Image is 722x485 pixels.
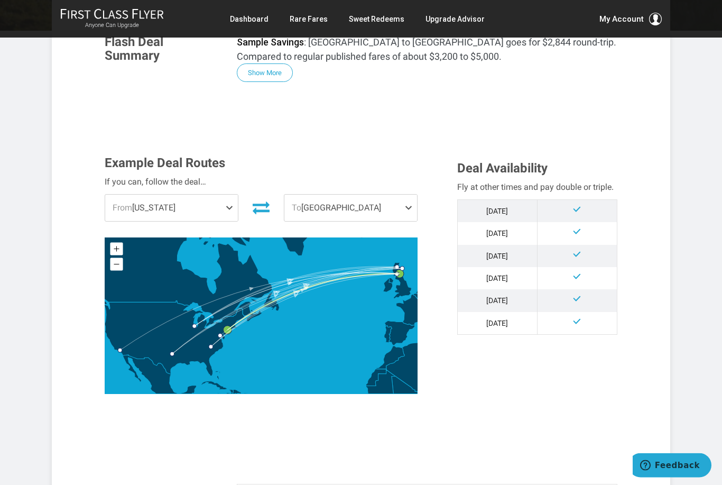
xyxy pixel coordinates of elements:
[633,453,711,480] iframe: Opens a widget where you can find more information
[457,181,617,195] div: Fly at other times and pay double or triple.
[237,37,304,48] strong: Sample Savings
[233,390,242,396] path: Dominican Republic
[60,8,164,20] img: First Class Flyer
[395,270,411,279] g: Edinburgh
[105,176,418,189] div: If you can, follow the deal…
[105,35,221,63] h3: Flash Deal Summary
[599,13,662,25] button: My Account
[457,161,548,176] span: Deal Availability
[60,22,164,29] small: Anyone Can Upgrade
[218,334,227,338] g: Washington DC
[457,223,537,245] td: [DATE]
[457,200,537,223] td: [DATE]
[599,13,644,25] span: My Account
[457,313,537,335] td: [DATE]
[170,352,179,356] g: Dallas
[209,345,218,350] g: Charlotte
[425,10,485,29] a: Upgrade Advisor
[349,10,404,29] a: Sweet Redeems
[105,156,225,171] span: Example Deal Routes
[237,64,293,83] button: Show More
[457,245,537,268] td: [DATE]
[60,8,164,30] a: First Class FlyerAnyone Can Upgrade
[105,195,238,222] span: [US_STATE]
[400,267,409,271] g: Aberdeen, Scotland
[457,290,537,312] td: [DATE]
[123,355,196,404] path: Mexico
[217,394,222,396] path: Jamaica
[366,370,386,388] path: Western Sahara
[237,35,617,64] p: : [GEOGRAPHIC_DATA] to [GEOGRAPHIC_DATA] goes for $2,844 round-trip. Compared to regular publishe...
[226,390,233,395] path: Haiti
[290,10,328,29] a: Rare Fares
[396,295,430,329] path: France
[457,268,537,290] td: [DATE]
[348,221,374,239] path: Iceland
[375,346,404,370] path: Morocco
[292,203,301,213] span: To
[383,279,393,293] path: Ireland
[366,370,395,404] path: Mauritania
[386,343,437,392] path: Algeria
[244,394,248,395] path: Puerto Rico
[113,203,132,213] span: From
[246,196,276,219] button: Invert Route Direction
[389,263,412,299] path: United Kingdom
[384,322,414,346] path: Spain
[284,195,417,222] span: [GEOGRAPHIC_DATA]
[192,325,201,329] g: Chicago
[223,326,238,335] g: New York
[118,349,127,353] g: Los Angeles
[230,10,269,29] a: Dashboard
[384,326,392,343] path: Portugal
